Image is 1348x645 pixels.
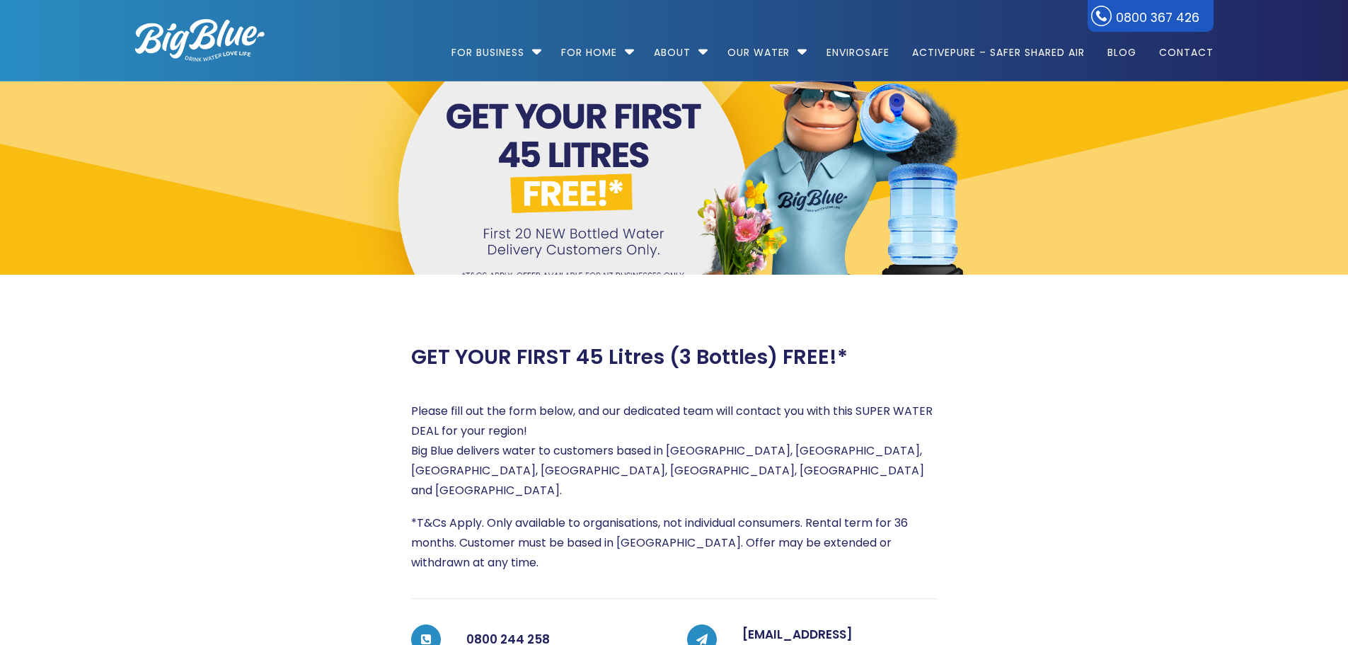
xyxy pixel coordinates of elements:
p: Please fill out the form below, and our dedicated team will contact you with this SUPER WATER DEA... [411,401,938,501]
img: logo [135,19,265,62]
h2: GET YOUR FIRST 45 Litres (3 Bottles) FREE!* [411,345,848,370]
p: *T&Cs Apply. Only available to organisations, not individual consumers. Rental term for 36 months... [411,513,938,573]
